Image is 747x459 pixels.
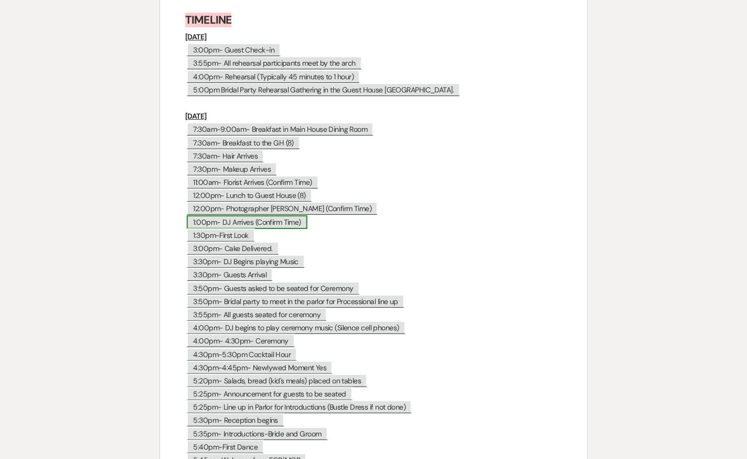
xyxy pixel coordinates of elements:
[187,295,404,308] span: 3:50pm- Bridal party to meet in the parlor for Processional line up
[187,136,300,149] span: 7:30am- Breakfast to the GH (8)
[187,83,460,96] span: 5:00pm Bridal Party Rehearsal Gathering in the Guest House [GEOGRAPHIC_DATA].
[187,308,327,321] span: 3:55pm- All guests seated for ceremony
[187,440,264,453] span: 5:40pm-First Dance
[185,111,207,121] u: [DATE]
[187,361,333,374] span: 4:30pm-4:45pm- Newlywed Moment Yes
[187,334,295,347] span: 4:00pm- 4:30pm- Ceremony
[185,13,231,27] strong: TIMELINE
[187,149,264,162] span: 7:30am- Hair Arrives
[187,202,378,215] span: 12:00pm- Photographer [PERSON_NAME] (Confirm Time)
[187,374,367,387] span: 5:20pm- Salads, bread (kid's meals) placed on tables
[187,255,305,268] span: 3:30pm- DJ Begins playing Music
[187,400,412,413] span: 5:25pm- Line up in Parlor for Introductions (Bustle Dress if not done)
[187,387,352,400] span: 5:25pm- Announcement for guests to be seated
[187,162,277,175] span: 7:30pm- Makeup Arrives
[187,268,273,281] span: 3:30pm- Guests Arrival
[187,321,405,334] span: 4:00pm- DJ begins to play ceremony music (Silence cell phones)
[187,242,279,255] span: 3:00pm- Cake Delivered.
[187,281,359,295] span: 3:50pm- Guests asked to be seated for Ceremony
[187,122,374,135] span: 7:30am-9:00am- Breakfast in Main House Dining Room
[187,70,360,83] span: 4:00pm- Rehearsal (Typically 45 minutes to 1 hour)
[185,32,207,41] u: [DATE]
[187,189,312,202] span: 12:00pm- Lunch to Guest House (8)
[187,427,327,440] span: 5:35pm- Introductions-Bride and Groom
[187,56,361,69] span: 3:55pm- All rehearsal participants meet by the arch
[187,43,281,56] span: 3:00pm- Guest Check-in
[187,215,307,229] span: 1:00pm- DJ Arrives (Confirm Time)
[187,413,284,426] span: 5:30pm- Reception begins
[187,228,254,242] span: 1:30pm-First Look
[187,348,297,361] span: 4:30pm-5:30pm Cocktail Hour
[187,175,318,189] span: 11:00am- Florist Arrives (Confirm Time)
